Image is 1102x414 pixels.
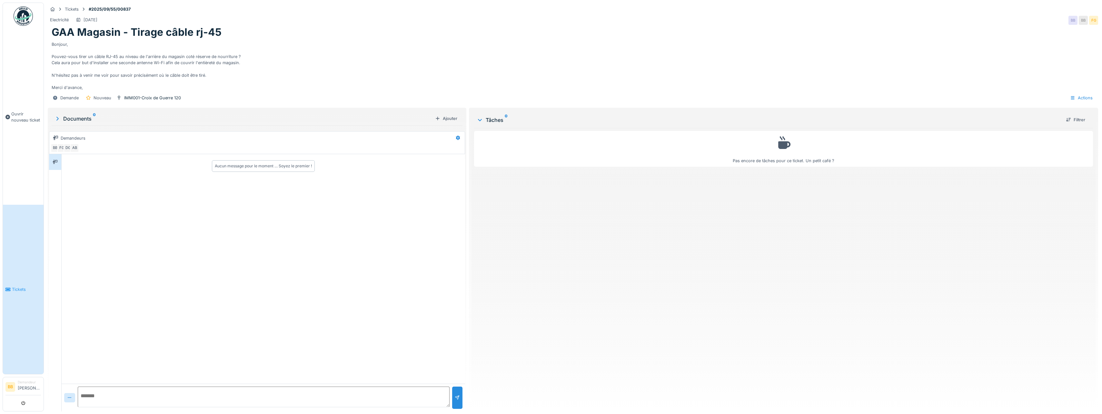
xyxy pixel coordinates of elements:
div: Pas encore de tâches pour ce ticket. Un petit café ? [478,134,1089,164]
sup: 0 [505,116,508,124]
div: BB [1079,16,1088,25]
a: Ouvrir nouveau ticket [3,29,44,205]
div: FG [57,143,66,153]
div: IMM001-Croix de Guerre 120 [124,95,181,101]
div: BB [51,143,60,153]
div: Filtrer [1063,115,1088,124]
a: BB Demandeur[PERSON_NAME] [5,380,41,395]
div: Demandeur [18,380,41,385]
div: BB [1068,16,1077,25]
div: Demande [60,95,79,101]
div: Bonjour, Pouvez-vous tirer un câble RJ-45 au niveau de l'arrière du magasin coté réserve de nourr... [52,39,1094,91]
span: Ouvrir nouveau ticket [11,111,41,123]
div: Electricité [50,17,69,23]
div: Actions [1067,93,1096,103]
div: Ajouter [432,114,460,123]
div: DG [64,143,73,153]
div: Tâches [477,116,1061,124]
span: Tickets [12,286,41,292]
h1: GAA Magasin - Tirage câble rj-45 [52,26,222,38]
div: FG [1089,16,1098,25]
div: AB [70,143,79,153]
div: Nouveau [94,95,111,101]
img: Badge_color-CXgf-gQk.svg [14,6,33,26]
li: [PERSON_NAME] [18,380,41,394]
li: BB [5,382,15,392]
sup: 0 [93,115,96,123]
div: [DATE] [84,17,97,23]
div: Demandeurs [61,135,85,141]
div: Documents [54,115,432,123]
div: Tickets [65,6,79,12]
strong: #2025/09/55/00837 [86,6,133,12]
div: Aucun message pour le moment … Soyez le premier ! [215,163,312,169]
a: Tickets [3,205,44,374]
